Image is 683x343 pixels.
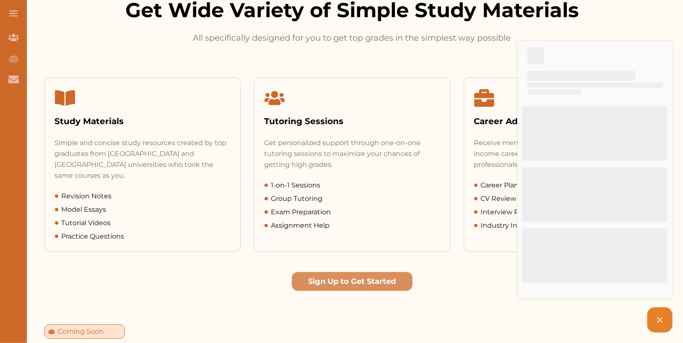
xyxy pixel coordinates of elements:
span: Model Essays [62,205,106,215]
p: All specifically designed for you to get top grades in the simplest way possible [191,32,513,44]
div: Receive mentoring and guidance to build a high income career with your degree from experienced pr... [474,138,649,170]
div: Career Advice [474,115,649,127]
span: 1-on-1 Sessions [271,180,321,190]
div: Simple and concise study resources created by top graduates from [GEOGRAPHIC_DATA] and [GEOGRAPHI... [55,138,230,181]
span: CV Review [481,194,517,204]
span: Industry Insights [481,221,538,231]
button: Sign Up to Get Started [292,272,413,291]
span: Exam Preparation [271,207,331,217]
span: Practice Questions [62,231,125,242]
iframe: HelpCrunch [515,39,675,335]
div: Tutoring Sessions [265,115,440,127]
div: Study Materials [55,115,230,127]
span: Tutorial Videos [62,218,111,228]
div: Coming Soon [44,325,125,339]
span: Career Planning [481,180,535,190]
span: Group Tutoring [271,194,323,204]
span: Interview Prep [481,207,530,217]
span: Revision Notes [62,191,112,201]
span: Assignment Help [271,221,330,231]
div: Get personalized support through one-on-one tutoring sessions to maximize your chances of getting... [265,138,440,170]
